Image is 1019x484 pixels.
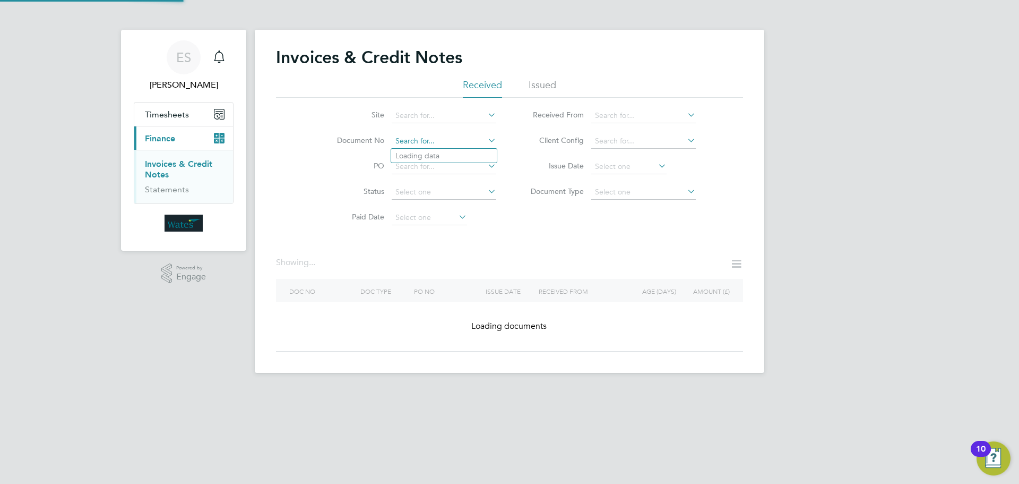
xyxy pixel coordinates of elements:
span: Engage [176,273,206,282]
input: Search for... [591,134,696,149]
input: Select one [392,185,496,200]
label: Issue Date [523,161,584,171]
label: Document No [323,135,384,145]
label: Client Config [523,135,584,145]
span: ES [176,50,191,64]
button: Timesheets [134,103,233,126]
li: Issued [529,79,556,98]
span: ... [309,257,315,268]
img: wates-logo-retina.png [165,215,203,232]
label: Status [323,186,384,196]
a: Invoices & Credit Notes [145,159,212,180]
label: Document Type [523,186,584,196]
li: Received [463,79,502,98]
div: Showing [276,257,317,268]
a: Statements [145,184,189,194]
span: Finance [145,133,175,143]
input: Search for... [392,108,496,123]
input: Search for... [392,159,496,174]
input: Select one [591,185,696,200]
a: ES[PERSON_NAME] [134,40,234,91]
nav: Main navigation [121,30,246,251]
a: Go to home page [134,215,234,232]
input: Search for... [591,108,696,123]
div: Finance [134,150,233,203]
li: Loading data [391,149,497,163]
label: Site [323,110,384,120]
h2: Invoices & Credit Notes [276,47,462,68]
input: Search for... [392,134,496,149]
label: Paid Date [323,212,384,222]
span: Powered by [176,264,206,273]
input: Select one [392,210,467,225]
div: 10 [976,449,986,463]
input: Select one [591,159,667,174]
label: Received From [523,110,584,120]
span: Emily Summerfield [134,79,234,91]
span: Timesheets [145,109,189,120]
label: PO [323,161,384,171]
a: Powered byEngage [161,264,206,284]
button: Finance [134,126,233,150]
button: Open Resource Center, 10 new notifications [977,441,1011,475]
